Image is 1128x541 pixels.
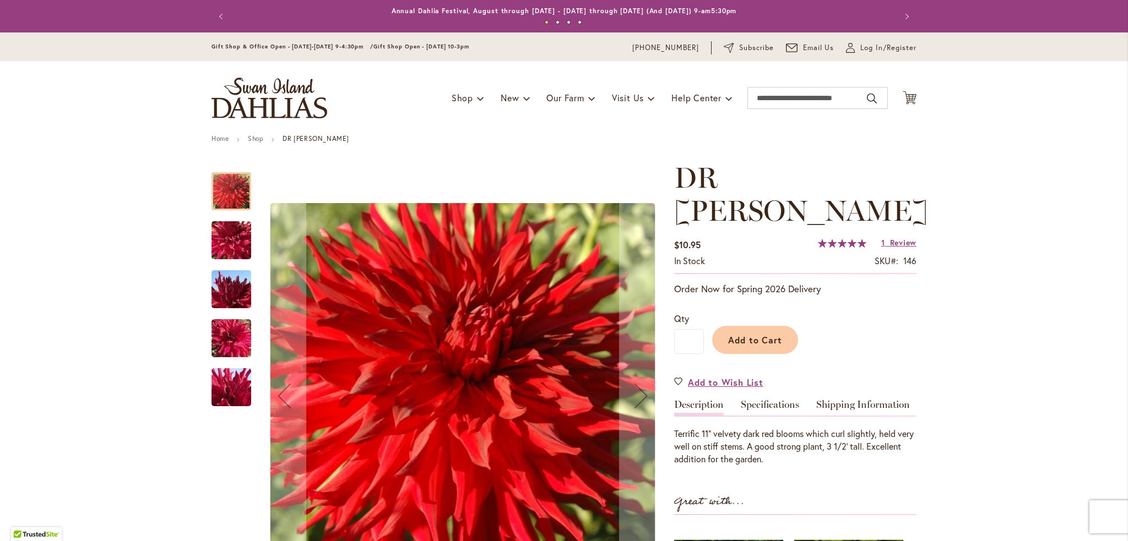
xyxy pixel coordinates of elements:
[192,309,271,368] img: DR LES
[674,160,928,228] span: DR [PERSON_NAME]
[875,255,898,266] strong: SKU
[283,134,349,143] strong: DR [PERSON_NAME]
[373,43,469,50] span: Gift Shop Open - [DATE] 10-3pm
[674,400,724,416] a: Description
[674,255,705,267] div: Availability
[545,20,549,24] button: 1 of 4
[688,376,763,389] span: Add to Wish List
[803,42,834,53] span: Email Us
[860,42,916,53] span: Log In/Register
[211,161,262,210] div: DR LES
[674,376,763,389] a: Add to Wish List
[567,20,571,24] button: 3 of 4
[612,92,644,103] span: Visit Us
[211,134,229,143] a: Home
[501,92,519,103] span: New
[903,255,916,267] div: 146
[392,7,737,15] a: Annual Dahlia Festival, August through [DATE] - [DATE] through [DATE] (And [DATE]) 9-am5:30pm
[890,237,916,248] span: Review
[578,20,582,24] button: 4 of 4
[818,239,866,248] div: 100%
[211,78,327,118] a: store logo
[674,428,916,466] div: Terrific 11" velvety dark red blooms which curl slightly, held very well on stiff stems. A good s...
[894,6,916,28] button: Next
[192,260,271,319] img: DR LES
[674,313,689,324] span: Qty
[546,92,584,103] span: Our Farm
[248,134,263,143] a: Shop
[728,334,783,346] span: Add to Cart
[192,358,271,417] img: DR LES
[739,42,774,53] span: Subscribe
[674,493,745,511] strong: Great with...
[674,239,701,250] span: $10.95
[881,237,885,248] span: 1
[741,400,799,416] a: Specifications
[211,308,262,357] div: DR LES
[881,237,916,248] a: 1 Review
[674,282,916,296] p: Order Now for Spring 2026 Delivery
[846,42,916,53] a: Log In/Register
[674,255,705,266] span: In stock
[556,20,560,24] button: 2 of 4
[211,357,251,406] div: DR LES
[211,43,373,50] span: Gift Shop & Office Open - [DATE]-[DATE] 9-4:30pm /
[816,400,910,416] a: Shipping Information
[724,42,774,53] a: Subscribe
[671,92,722,103] span: Help Center
[192,211,271,270] img: DR LES
[674,400,916,466] div: Detailed Product Info
[786,42,834,53] a: Email Us
[452,92,473,103] span: Shop
[211,6,234,28] button: Previous
[632,42,699,53] a: [PHONE_NUMBER]
[712,326,798,354] button: Add to Cart
[8,502,39,533] iframe: Launch Accessibility Center
[211,210,262,259] div: DR LES
[211,259,262,308] div: DR LES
